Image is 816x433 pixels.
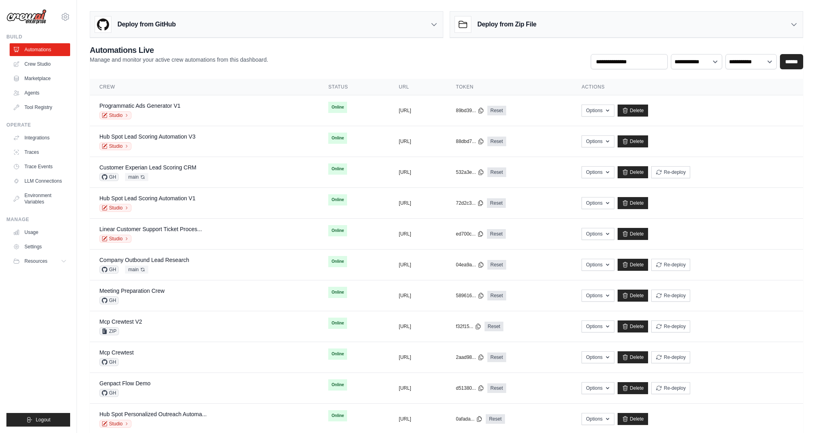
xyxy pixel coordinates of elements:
a: Reset [487,352,506,362]
th: Crew [90,79,319,95]
a: Integrations [10,131,70,144]
span: Online [328,318,347,329]
button: 72d2c3... [456,200,483,206]
span: Logout [36,417,50,423]
button: 88dbd7... [456,138,484,145]
span: Online [328,194,347,205]
a: Trace Events [10,160,70,173]
a: Reset [487,198,506,208]
a: Studio [99,204,131,212]
a: Mcp Crewtest V2 [99,318,142,325]
button: Options [582,290,614,302]
a: Hub Spot Lead Scoring Automation V1 [99,195,196,201]
button: Options [582,197,614,209]
th: Status [319,79,389,95]
button: Options [582,382,614,394]
button: Options [582,413,614,425]
a: Environment Variables [10,189,70,208]
div: Manage [6,216,70,223]
a: Marketplace [10,72,70,85]
a: Delete [618,290,648,302]
button: Logout [6,413,70,427]
button: Options [582,135,614,147]
a: Delete [618,382,648,394]
span: Online [328,348,347,360]
a: Studio [99,235,131,243]
span: Online [328,287,347,298]
button: 89bd39... [456,107,484,114]
span: GH [99,358,119,366]
a: Automations [10,43,70,56]
a: Company Outbound Lead Research [99,257,189,263]
a: Linear Customer Support Ticket Proces... [99,226,202,232]
a: Delete [618,228,648,240]
button: 2aad98... [456,354,484,360]
a: Delete [618,197,648,209]
a: Reset [487,106,506,115]
span: main [125,266,148,274]
button: d51380... [456,385,484,391]
button: Resources [10,255,70,268]
a: Delete [618,320,648,332]
a: Delete [618,105,648,117]
span: Online [328,410,347,421]
a: Delete [618,259,648,271]
a: Reset [487,167,506,177]
a: Reset [487,260,506,270]
button: Options [582,320,614,332]
button: Options [582,105,614,117]
a: Genpact Flow Demo [99,380,151,387]
span: Resources [24,258,47,264]
button: 532a3e... [456,169,484,175]
span: Online [328,379,347,391]
a: Studio [99,111,131,119]
a: Tool Registry [10,101,70,114]
span: Online [328,225,347,236]
a: Agents [10,87,70,99]
a: Reset [487,291,506,300]
a: Delete [618,166,648,178]
a: Delete [618,135,648,147]
button: ed700c... [456,231,483,237]
a: Studio [99,142,131,150]
img: Logo [6,9,46,24]
a: Meeting Preparation Crew [99,288,165,294]
button: Re-deploy [651,259,690,271]
span: ZIP [99,327,119,335]
span: main [125,173,148,181]
button: 04ea9a... [456,262,484,268]
span: Online [328,256,347,267]
a: LLM Connections [10,175,70,187]
div: Operate [6,122,70,128]
a: Reset [486,414,505,424]
span: GH [99,173,119,181]
a: Crew Studio [10,58,70,70]
a: Traces [10,146,70,159]
a: Reset [487,229,506,239]
img: GitHub Logo [95,16,111,32]
h2: Automations Live [90,44,268,56]
button: Options [582,259,614,271]
span: Online [328,102,347,113]
button: Re-deploy [651,166,690,178]
button: Re-deploy [651,351,690,363]
span: GH [99,296,119,304]
th: Token [446,79,572,95]
button: f32f15... [456,323,481,330]
a: Mcp Crewtest [99,349,134,356]
a: Hub Spot Personalized Outreach Automa... [99,411,207,417]
h3: Deploy from GitHub [117,20,176,29]
a: Programmatic Ads Generator V1 [99,103,180,109]
a: Reset [487,137,506,146]
button: Options [582,351,614,363]
button: Re-deploy [651,320,690,332]
span: GH [99,266,119,274]
a: Reset [485,322,503,331]
a: Usage [10,226,70,239]
button: Re-deploy [651,290,690,302]
p: Manage and monitor your active crew automations from this dashboard. [90,56,268,64]
a: Delete [618,351,648,363]
a: Studio [99,420,131,428]
a: Settings [10,240,70,253]
span: Online [328,133,347,144]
